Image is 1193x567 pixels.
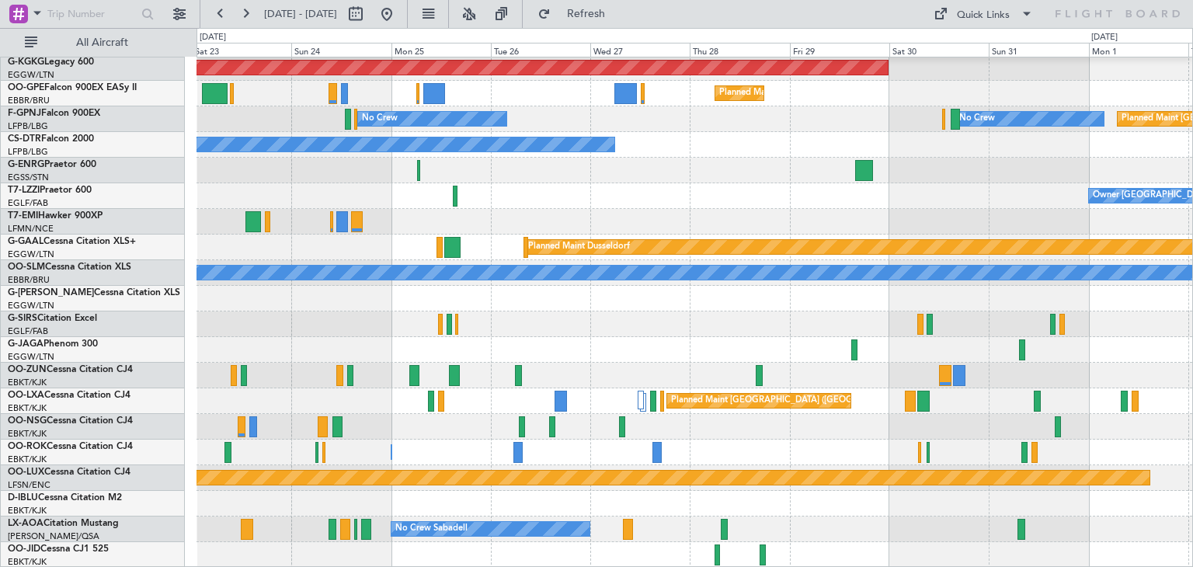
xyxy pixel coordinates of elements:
[8,160,96,169] a: G-ENRGPraetor 600
[889,43,989,57] div: Sat 30
[8,519,43,528] span: LX-AOA
[8,288,94,297] span: G-[PERSON_NAME]
[8,120,48,132] a: LFPB/LBG
[790,43,889,57] div: Fri 29
[8,109,41,118] span: F-GPNJ
[8,146,48,158] a: LFPB/LBG
[8,223,54,235] a: LFMN/NCE
[690,43,789,57] div: Thu 28
[8,263,45,272] span: OO-SLM
[1089,43,1188,57] div: Mon 1
[8,186,40,195] span: T7-LZZI
[8,95,50,106] a: EBBR/BRU
[8,365,47,374] span: OO-ZUN
[40,37,164,48] span: All Aircraft
[8,402,47,414] a: EBKT/KJK
[8,493,38,503] span: D-IBLU
[8,530,99,542] a: [PERSON_NAME]/QSA
[8,442,133,451] a: OO-ROKCessna Citation CJ4
[719,82,1000,105] div: Planned Maint [GEOGRAPHIC_DATA] ([GEOGRAPHIC_DATA] National)
[8,134,41,144] span: CS-DTR
[530,2,624,26] button: Refresh
[8,172,49,183] a: EGSS/STN
[1091,31,1118,44] div: [DATE]
[8,57,94,67] a: G-KGKGLegacy 600
[8,57,44,67] span: G-KGKG
[8,83,137,92] a: OO-GPEFalcon 900EX EASy II
[8,544,40,554] span: OO-JID
[8,468,44,477] span: OO-LUX
[8,197,48,209] a: EGLF/FAB
[8,211,38,221] span: T7-EMI
[8,186,92,195] a: T7-LZZIPraetor 600
[8,134,94,144] a: CS-DTRFalcon 2000
[554,9,619,19] span: Refresh
[8,300,54,311] a: EGGW/LTN
[8,391,44,400] span: OO-LXA
[8,237,136,246] a: G-GAALCessna Citation XLS+
[8,391,130,400] a: OO-LXACessna Citation CJ4
[959,107,995,130] div: No Crew
[8,237,43,246] span: G-GAAL
[17,30,169,55] button: All Aircraft
[8,454,47,465] a: EBKT/KJK
[8,519,119,528] a: LX-AOACitation Mustang
[8,249,54,260] a: EGGW/LTN
[957,8,1010,23] div: Quick Links
[8,339,43,349] span: G-JAGA
[491,43,590,57] div: Tue 26
[362,107,398,130] div: No Crew
[8,314,37,323] span: G-SIRS
[264,7,337,21] span: [DATE] - [DATE]
[590,43,690,57] div: Wed 27
[671,389,952,412] div: Planned Maint [GEOGRAPHIC_DATA] ([GEOGRAPHIC_DATA] National)
[8,544,109,554] a: OO-JIDCessna CJ1 525
[8,314,97,323] a: G-SIRSCitation Excel
[192,43,291,57] div: Sat 23
[8,468,130,477] a: OO-LUXCessna Citation CJ4
[8,416,47,426] span: OO-NSG
[391,43,491,57] div: Mon 25
[528,235,630,259] div: Planned Maint Dusseldorf
[8,325,48,337] a: EGLF/FAB
[989,43,1088,57] div: Sun 31
[8,263,131,272] a: OO-SLMCessna Citation XLS
[8,377,47,388] a: EBKT/KJK
[8,160,44,169] span: G-ENRG
[8,69,54,81] a: EGGW/LTN
[200,31,226,44] div: [DATE]
[395,517,468,541] div: No Crew Sabadell
[291,43,391,57] div: Sun 24
[8,211,103,221] a: T7-EMIHawker 900XP
[8,505,47,517] a: EBKT/KJK
[8,416,133,426] a: OO-NSGCessna Citation CJ4
[8,109,100,118] a: F-GPNJFalcon 900EX
[8,428,47,440] a: EBKT/KJK
[8,365,133,374] a: OO-ZUNCessna Citation CJ4
[8,339,98,349] a: G-JAGAPhenom 300
[47,2,137,26] input: Trip Number
[8,493,122,503] a: D-IBLUCessna Citation M2
[8,83,44,92] span: OO-GPE
[8,288,180,297] a: G-[PERSON_NAME]Cessna Citation XLS
[926,2,1041,26] button: Quick Links
[8,479,50,491] a: LFSN/ENC
[8,351,54,363] a: EGGW/LTN
[8,442,47,451] span: OO-ROK
[8,274,50,286] a: EBBR/BRU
